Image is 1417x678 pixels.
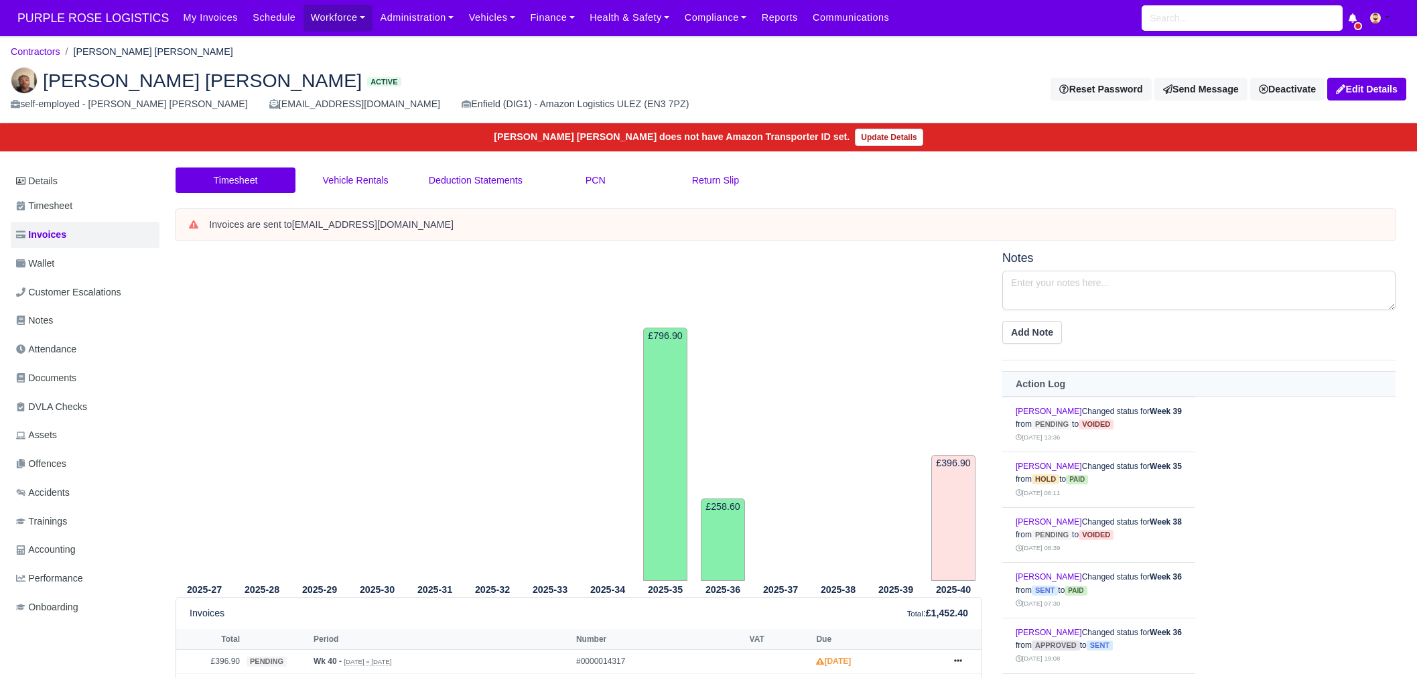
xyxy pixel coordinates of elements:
a: Accounting [11,537,159,563]
small: [DATE] 06:11 [1016,489,1060,496]
span: Onboarding [16,600,78,615]
input: Search... [1142,5,1343,31]
a: Deactivate [1250,78,1325,100]
a: Deduction Statements [415,167,535,194]
strong: £1,452.40 [926,608,968,618]
span: voided [1079,530,1114,540]
a: Finance [523,5,582,31]
a: Schedule [245,5,303,31]
strong: [DATE] [816,657,851,666]
span: paid [1066,475,1088,484]
span: Trainings [16,514,67,529]
a: Onboarding [11,594,159,620]
th: Action Log [1002,372,1396,397]
a: Vehicles [462,5,523,31]
span: Performance [16,571,83,586]
a: Health & Safety [582,5,677,31]
th: 2025-36 [694,582,752,598]
a: My Invoices [176,5,245,31]
span: voided [1079,419,1114,429]
th: Number [573,629,746,649]
span: Timesheet [16,198,72,214]
small: [DATE] » [DATE] [344,658,391,666]
strong: Week 38 [1150,517,1182,527]
span: pending [247,657,287,667]
a: Details [11,169,159,194]
th: 2025-31 [406,582,464,598]
a: Administration [373,5,461,31]
small: [DATE] 08:39 [1016,544,1060,551]
h5: Notes [1002,251,1396,265]
a: DVLA Checks [11,394,159,420]
a: PCN [535,167,655,194]
span: Notes [16,313,53,328]
span: paid [1065,586,1087,596]
a: Reports [754,5,805,31]
th: 2025-29 [291,582,348,598]
td: #0000014317 [573,650,746,674]
a: Edit Details [1327,78,1406,100]
a: [PERSON_NAME] [1016,628,1082,637]
td: £396.90 [176,650,243,674]
td: Changed status for from to [1002,397,1195,452]
a: [PERSON_NAME] [1016,462,1082,471]
div: self-employed - [PERSON_NAME] [PERSON_NAME] [11,96,248,112]
span: [PERSON_NAME] [PERSON_NAME] [43,71,362,90]
a: Compliance [677,5,754,31]
strong: [EMAIL_ADDRESS][DOMAIN_NAME] [292,219,454,230]
li: [PERSON_NAME] [PERSON_NAME] [60,44,233,60]
th: 2025-37 [752,582,809,598]
span: sent [1087,640,1113,651]
span: pending [1032,419,1072,429]
th: 2025-33 [521,582,579,598]
span: approved [1032,640,1080,651]
span: Documents [16,370,76,386]
a: Invoices [11,222,159,248]
a: Assets [11,422,159,448]
span: Attendance [16,342,76,357]
small: [DATE] 07:30 [1016,600,1060,607]
button: Reset Password [1051,78,1151,100]
strong: Week 35 [1150,462,1182,471]
td: Changed status for from to [1002,563,1195,618]
td: Changed status for from to [1002,507,1195,563]
td: Changed status for from to [1002,618,1195,673]
button: Add Note [1002,321,1062,344]
a: Communications [805,5,897,31]
a: Wallet [11,251,159,277]
th: Period [310,629,573,649]
div: Invoices are sent to [209,218,1382,232]
span: DVLA Checks [16,399,87,415]
strong: Week 39 [1150,407,1182,416]
a: Workforce [303,5,373,31]
a: Timesheet [176,167,295,194]
th: 2025-40 [925,582,982,598]
th: 2025-27 [176,582,233,598]
td: £396.90 [931,455,975,581]
td: £796.90 [643,328,687,581]
a: Accidents [11,480,159,506]
a: Trainings [11,508,159,535]
td: Changed status for from to [1002,452,1195,508]
span: Active [367,77,401,87]
a: [PERSON_NAME] [1016,517,1082,527]
span: hold [1032,474,1059,484]
span: Wallet [16,256,54,271]
th: VAT [746,629,813,649]
a: [PERSON_NAME] [1016,572,1082,582]
a: PURPLE ROSE LOGISTICS [11,5,176,31]
a: Send Message [1154,78,1247,100]
div: Chisom Simon Halliday [1,56,1416,123]
span: Invoices [16,227,66,243]
div: : [907,606,968,621]
a: Performance [11,565,159,592]
th: 2025-30 [348,582,406,598]
a: Return Slip [655,167,775,194]
th: Total [176,629,243,649]
a: Documents [11,365,159,391]
th: 2025-39 [867,582,925,598]
span: pending [1032,530,1072,540]
span: sent [1032,586,1058,596]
